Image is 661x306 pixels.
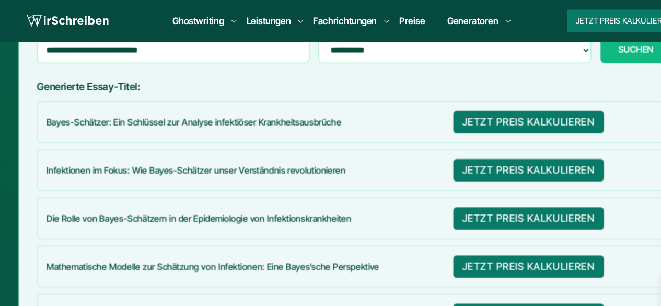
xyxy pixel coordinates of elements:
button: JETZT PREIS KALKULIEREN [423,284,564,305]
p: Bayes-Schätzer: Ein Schlüssel zur Analyse infektiöser Krankheitsausbrüche [43,109,415,120]
button: JETZT PREIS KALKULIEREN [423,149,564,170]
button: JETZT PREIS KALKULIEREN [423,194,564,215]
a: Generatoren [418,14,465,26]
a: Preise [373,15,397,25]
button: Jetzt Preis kalkulieren [529,9,636,30]
a: Ghostwriting [161,14,209,26]
p: Infektionen im Fokus: Wie Bayes-Schätzer unser Verständnis revolutionieren [43,154,415,165]
button: JETZT PREIS KALKULIEREN [423,239,564,260]
p: Könnte der Bayes-Schätzer das Infektionsrisiko präziser vorhersagen? [43,289,415,300]
img: logo wirschreiben [25,12,101,28]
h3: Generierte Essay-Titel: [34,76,627,87]
a: Leistungen [230,14,271,26]
img: button top [614,257,645,289]
button: JETZT PREIS KALKULIEREN [423,104,564,125]
p: Mathematische Modelle zur Schätzung von Infektionen: Eine Bayes’sche Perspektive [43,244,415,255]
a: Fachrichtungen [292,14,352,26]
p: Die Rolle von Bayes-Schätzern in der Epidemiologie von Infektionskrankheiten [43,199,415,210]
span: SUCHEN [577,42,610,51]
button: SUCHEN [561,35,627,60]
